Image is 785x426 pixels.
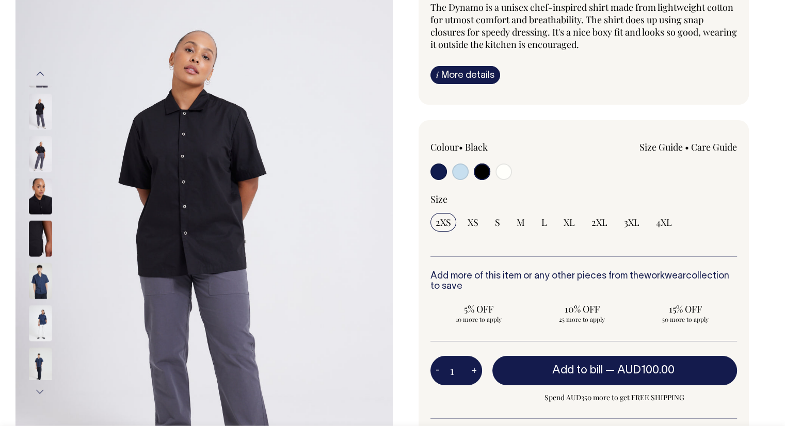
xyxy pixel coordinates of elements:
h6: Add more of this item or any other pieces from the collection to save [430,271,738,292]
a: Size Guide [639,141,683,153]
button: Next [33,380,48,403]
span: i [436,69,439,80]
input: 5% OFF 10 more to apply [430,300,527,326]
img: dark-navy [29,263,52,299]
button: - [430,361,445,381]
span: 50 more to apply [642,315,729,323]
label: Black [465,141,488,153]
span: Spend AUD350 more to get FREE SHIPPING [492,391,738,404]
a: Care Guide [691,141,737,153]
img: dark-navy [29,348,52,384]
span: 10% OFF [539,303,626,315]
button: Previous [33,62,48,86]
input: XS [462,213,484,232]
span: 5% OFF [436,303,522,315]
input: 4XL [651,213,677,232]
span: 2XS [436,216,451,228]
span: 3XL [624,216,639,228]
input: L [536,213,552,232]
span: 15% OFF [642,303,729,315]
span: • [459,141,463,153]
input: 10% OFF 25 more to apply [534,300,631,326]
input: 2XL [586,213,613,232]
span: 25 more to apply [539,315,626,323]
button: + [466,361,482,381]
input: 3XL [619,213,645,232]
span: 4XL [656,216,672,228]
div: Size [430,193,738,205]
span: L [541,216,547,228]
span: M [517,216,525,228]
span: The Dynamo is a unisex chef-inspired shirt made from lightweight cotton for utmost comfort and br... [430,1,737,51]
span: 2XL [591,216,607,228]
span: • [685,141,689,153]
input: XL [558,213,580,232]
span: Add to bill [552,365,603,375]
img: black [29,136,52,172]
span: 10 more to apply [436,315,522,323]
span: S [495,216,500,228]
span: XS [468,216,478,228]
input: S [490,213,505,232]
span: AUD100.00 [617,365,675,375]
a: workwear [644,272,686,281]
a: iMore details [430,66,500,84]
img: dark-navy [29,305,52,341]
input: M [511,213,530,232]
span: XL [564,216,575,228]
img: black [29,178,52,215]
input: 15% OFF 50 more to apply [637,300,734,326]
img: black [29,94,52,130]
div: Colour [430,141,553,153]
input: 2XS [430,213,456,232]
img: black [29,221,52,257]
span: — [605,365,677,375]
button: Add to bill —AUD100.00 [492,356,738,385]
